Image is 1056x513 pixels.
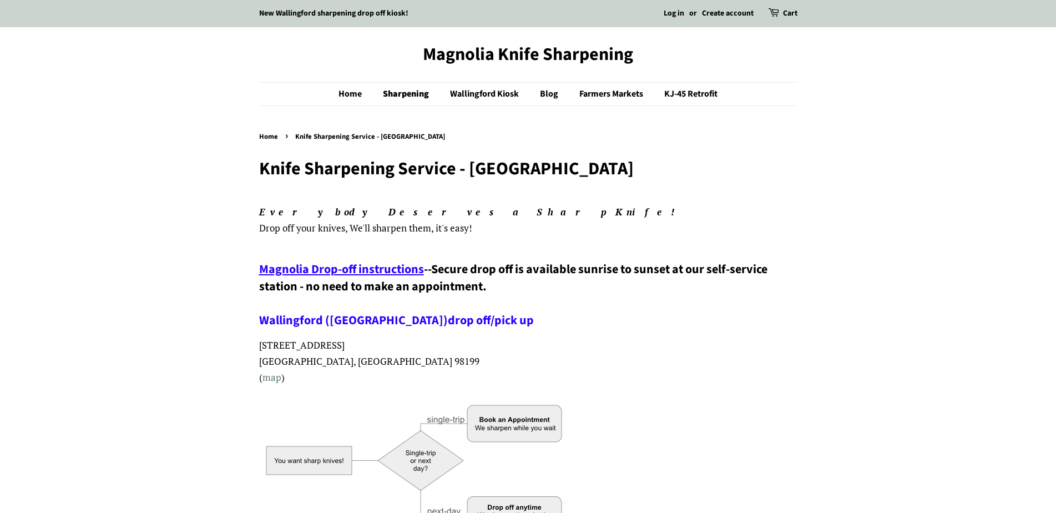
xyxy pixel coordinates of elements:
em: Everybody Deserves a Sharp Knife! [259,205,684,218]
a: Sharpening [375,83,440,105]
a: Magnolia Knife Sharpening [259,44,797,65]
a: Wallingford Kiosk [442,83,530,105]
a: Home [259,132,281,142]
span: Drop off your knives [259,222,345,234]
h1: Knife Sharpening Service - [GEOGRAPHIC_DATA] [259,158,797,179]
a: Magnolia Drop-off instructions [259,260,424,278]
a: Create account [702,8,754,19]
span: [STREET_ADDRESS] [GEOGRAPHIC_DATA], [GEOGRAPHIC_DATA] 98199 ( ) [259,339,479,384]
a: KJ-45 Retrofit [656,83,718,105]
p: , We'll sharpen them, it's easy! [259,204,797,237]
a: Blog [532,83,569,105]
li: or [689,7,697,21]
span: Secure drop off is available sunrise to sunset at our self-service station - no need to make an a... [259,260,767,329]
span: Knife Sharpening Service - [GEOGRAPHIC_DATA] [295,132,448,142]
a: Wallingford ([GEOGRAPHIC_DATA]) [259,311,448,329]
a: New Wallingford sharpening drop off kiosk! [259,8,408,19]
a: Cart [783,7,797,21]
a: Home [338,83,373,105]
span: › [285,129,291,143]
a: map [262,371,281,384]
a: Log in [664,8,684,19]
nav: breadcrumbs [259,131,797,143]
a: drop off/pick up [448,311,534,329]
span: -- [424,260,431,278]
a: Farmers Markets [571,83,654,105]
